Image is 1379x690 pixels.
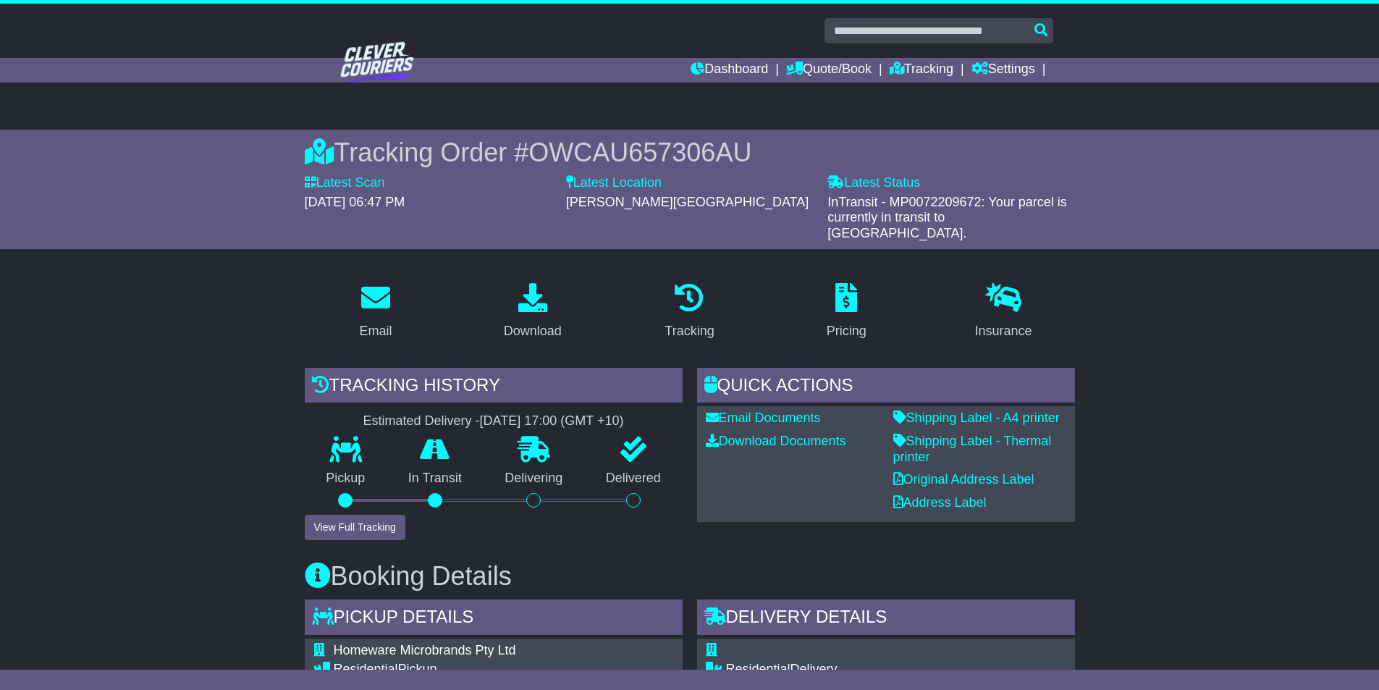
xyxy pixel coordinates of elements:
a: Settings [971,58,1035,83]
div: Email [359,321,392,341]
a: Address Label [893,495,987,510]
a: Dashboard [691,58,768,83]
p: Pickup [305,471,387,487]
span: InTransit - MP0072209672: Your parcel is currently in transit to [GEOGRAPHIC_DATA]. [827,195,1067,240]
p: In Transit [387,471,484,487]
label: Latest Status [827,175,920,191]
a: Shipping Label - Thermal printer [893,434,1052,464]
span: [DATE] 06:47 PM [305,195,405,209]
div: Estimated Delivery - [305,413,683,429]
a: Download [494,278,571,346]
a: Quote/Book [786,58,872,83]
div: [DATE] 17:00 (GMT +10) [480,413,624,429]
div: Download [504,321,562,341]
div: Tracking history [305,368,683,407]
h3: Booking Details [305,562,1075,591]
div: Tracking Order # [305,137,1075,168]
div: Pickup [334,662,554,678]
a: Email [350,278,401,346]
label: Latest Scan [305,175,385,191]
div: Quick Actions [697,368,1075,407]
a: Shipping Label - A4 printer [893,411,1060,425]
div: Insurance [975,321,1032,341]
p: Delivered [584,471,683,487]
a: Tracking [890,58,953,83]
a: Tracking [655,278,723,346]
span: Homeware Microbrands Pty Ltd [334,643,516,657]
a: Original Address Label [893,472,1034,487]
button: View Full Tracking [305,515,405,540]
label: Latest Location [566,175,662,191]
span: [PERSON_NAME][GEOGRAPHIC_DATA] [566,195,809,209]
a: Email Documents [706,411,821,425]
div: Delivery [726,662,976,678]
a: Pricing [817,278,876,346]
span: OWCAU657306AU [528,138,751,167]
p: Delivering [484,471,585,487]
a: Insurance [966,278,1042,346]
div: Delivery Details [697,599,1075,639]
a: Download Documents [706,434,846,448]
div: Tracking [665,321,714,341]
div: Pricing [827,321,866,341]
span: Residential [334,662,398,676]
span: Residential [726,662,790,676]
div: Pickup Details [305,599,683,639]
